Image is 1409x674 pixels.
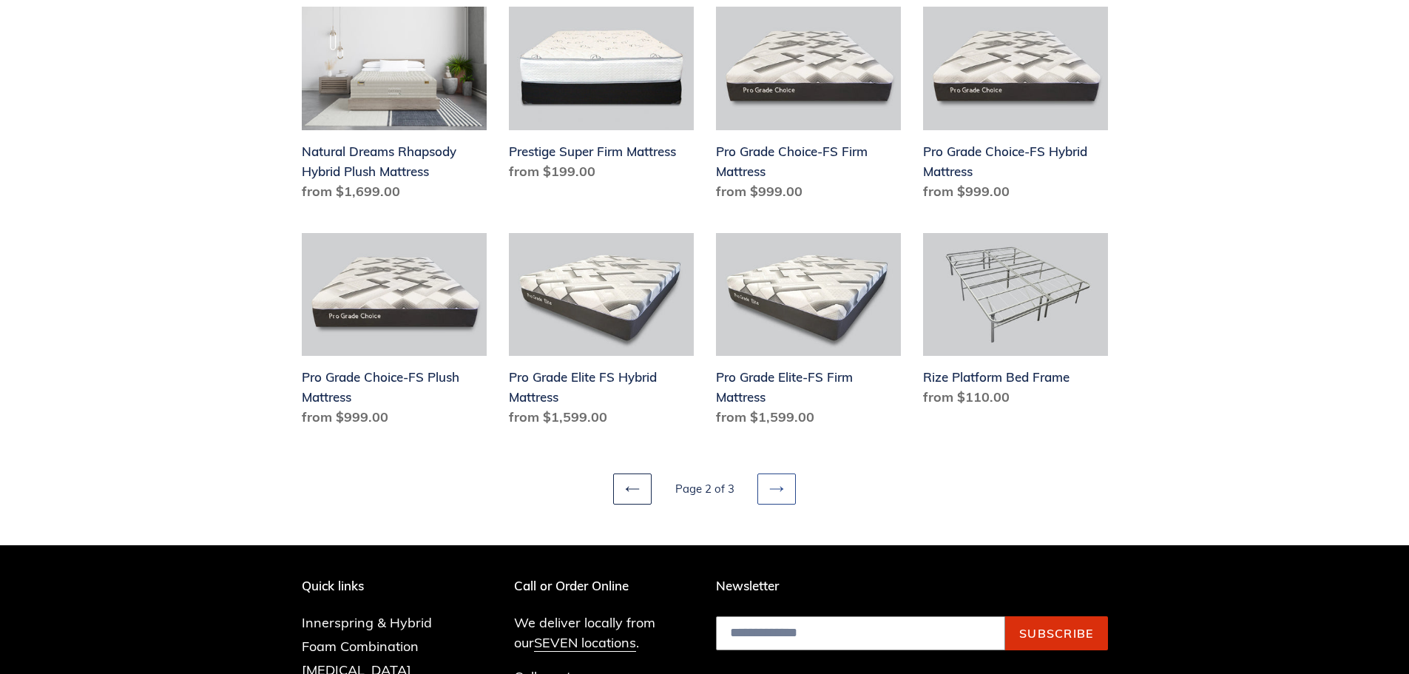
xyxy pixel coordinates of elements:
[302,579,454,593] p: Quick links
[509,233,694,434] a: Pro Grade Elite FS Hybrid Mattress
[534,634,636,652] a: SEVEN locations
[1005,616,1108,650] button: Subscribe
[302,7,487,207] a: Natural Dreams Rhapsody Hybrid Plush Mattress
[514,579,694,593] p: Call or Order Online
[302,614,432,631] a: Innerspring & Hybrid
[655,481,754,498] li: Page 2 of 3
[716,579,1108,593] p: Newsletter
[1019,626,1094,641] span: Subscribe
[514,613,694,653] p: We deliver locally from our .
[302,233,487,434] a: Pro Grade Choice-FS Plush Mattress
[716,616,1005,650] input: Email address
[923,7,1108,207] a: Pro Grade Choice-FS Hybrid Mattress
[302,638,419,655] a: Foam Combination
[716,7,901,207] a: Pro Grade Choice-FS Firm Mattress
[509,7,694,187] a: Prestige Super Firm Mattress
[716,233,901,434] a: Pro Grade Elite-FS Firm Mattress
[923,233,1108,414] a: Rize Platform Bed Frame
